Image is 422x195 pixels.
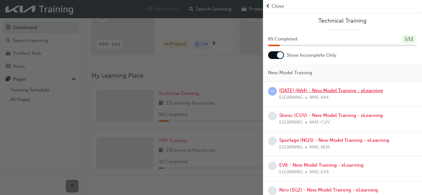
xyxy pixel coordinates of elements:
a: Technical Training [268,17,417,25]
span: NME-CUV [309,119,330,126]
a: Stonic (CUV) - New Model Training - eLearning [279,112,383,118]
a: Niro (SG2) - New Model Training - eLearning [279,187,378,193]
span: NME-EV6 [309,169,329,176]
a: Sportage (NQ5) - New Model Training - eLearning [279,137,389,143]
a: [DATE] (KA4) - New Model Training - eLearning [279,88,383,93]
span: 8 % Completed [268,36,297,43]
span: ELEARNING [279,169,303,176]
span: Show Incomplete Only [287,52,336,59]
div: 1 / 12 [403,35,416,44]
span: NME-NQ5 [309,144,330,151]
span: learningRecordVerb_NONE-icon [268,112,277,120]
span: NME-KA4 [309,94,329,101]
span: Close [272,3,284,10]
a: EV6 - New Model Training - eLearning [279,162,363,168]
span: learningRecordVerb_NONE-icon [268,137,277,145]
span: learningRecordVerb_NONE-icon [268,186,277,195]
span: New Model Training [268,69,312,76]
span: ELEARNING [279,144,303,151]
button: prev-iconClose [266,3,419,10]
span: prev-icon [266,3,270,10]
span: learningRecordVerb_ATTEMPT-icon [268,87,277,96]
span: ELEARNING [279,119,303,126]
span: learningRecordVerb_NONE-icon [268,162,277,170]
span: ELEARNING [279,94,303,101]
